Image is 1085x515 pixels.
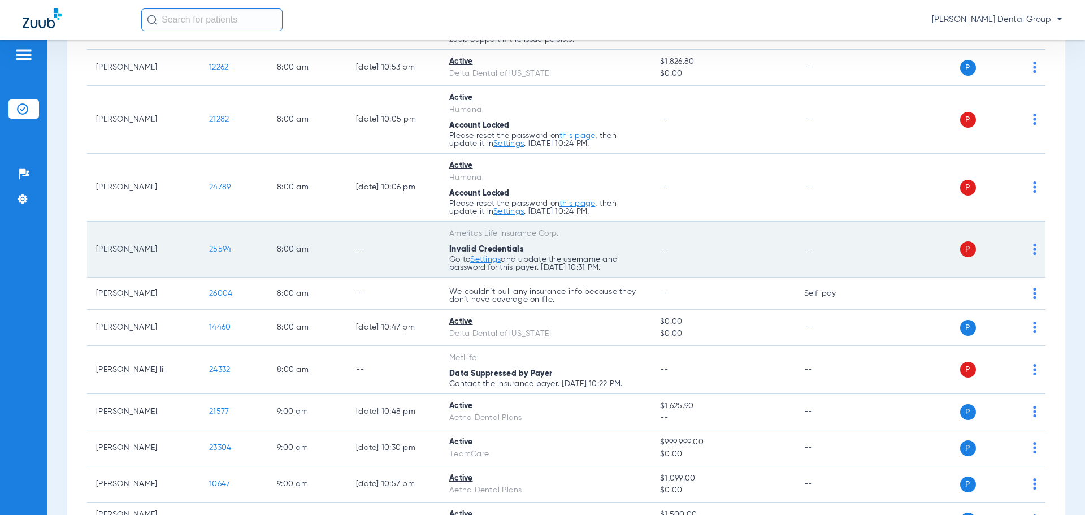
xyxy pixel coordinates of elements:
[449,352,642,364] div: MetLife
[1033,62,1036,73] img: group-dot-blue.svg
[960,241,976,257] span: P
[470,256,501,263] a: Settings
[1033,442,1036,453] img: group-dot-blue.svg
[209,366,230,374] span: 24332
[268,86,347,154] td: 8:00 AM
[87,466,200,503] td: [PERSON_NAME]
[1033,364,1036,375] img: group-dot-blue.svg
[449,328,642,340] div: Delta Dental of [US_STATE]
[660,412,785,424] span: --
[268,394,347,430] td: 9:00 AM
[660,68,785,80] span: $0.00
[795,466,871,503] td: --
[449,473,642,484] div: Active
[559,132,595,140] a: this page
[87,222,200,278] td: [PERSON_NAME]
[449,228,642,240] div: Ameritas Life Insurance Corp.
[268,222,347,278] td: 8:00 AM
[209,183,231,191] span: 24789
[449,448,642,460] div: TeamCare
[268,430,347,466] td: 9:00 AM
[660,400,785,412] span: $1,625.90
[449,189,510,197] span: Account Locked
[209,480,230,488] span: 10647
[660,56,785,68] span: $1,826.80
[347,346,440,394] td: --
[347,154,440,222] td: [DATE] 10:06 PM
[660,289,669,297] span: --
[660,328,785,340] span: $0.00
[1033,322,1036,333] img: group-dot-blue.svg
[87,346,200,394] td: [PERSON_NAME] Iii
[209,444,231,452] span: 23304
[268,278,347,310] td: 8:00 AM
[209,63,228,71] span: 12262
[795,346,871,394] td: --
[660,183,669,191] span: --
[147,15,157,25] img: Search Icon
[660,448,785,460] span: $0.00
[449,436,642,448] div: Active
[660,436,785,448] span: $999,999.00
[660,245,669,253] span: --
[1028,461,1085,515] div: Chat Widget
[87,430,200,466] td: [PERSON_NAME]
[660,484,785,496] span: $0.00
[960,60,976,76] span: P
[209,289,232,297] span: 26004
[347,430,440,466] td: [DATE] 10:30 PM
[660,115,669,123] span: --
[87,278,200,310] td: [PERSON_NAME]
[795,310,871,346] td: --
[449,122,510,129] span: Account Locked
[960,404,976,420] span: P
[960,112,976,128] span: P
[449,132,642,148] p: Please reset the password on , then update it in . [DATE] 10:24 PM.
[449,316,642,328] div: Active
[449,68,642,80] div: Delta Dental of [US_STATE]
[1033,114,1036,125] img: group-dot-blue.svg
[795,50,871,86] td: --
[1033,406,1036,417] img: group-dot-blue.svg
[449,200,642,215] p: Please reset the password on , then update it in . [DATE] 10:24 PM.
[87,394,200,430] td: [PERSON_NAME]
[795,278,871,310] td: Self-pay
[795,430,871,466] td: --
[268,50,347,86] td: 8:00 AM
[15,48,33,62] img: hamburger-icon
[87,154,200,222] td: [PERSON_NAME]
[1033,288,1036,299] img: group-dot-blue.svg
[960,362,976,378] span: P
[559,200,595,207] a: this page
[209,408,229,416] span: 21577
[87,86,200,154] td: [PERSON_NAME]
[960,180,976,196] span: P
[795,394,871,430] td: --
[449,56,642,68] div: Active
[449,380,642,388] p: Contact the insurance payer. [DATE] 10:22 PM.
[660,366,669,374] span: --
[449,400,642,412] div: Active
[209,115,229,123] span: 21282
[960,440,976,456] span: P
[660,316,785,328] span: $0.00
[347,394,440,430] td: [DATE] 10:48 PM
[960,320,976,336] span: P
[347,278,440,310] td: --
[493,207,524,215] a: Settings
[1033,181,1036,193] img: group-dot-blue.svg
[347,466,440,503] td: [DATE] 10:57 PM
[268,346,347,394] td: 8:00 AM
[209,323,231,331] span: 14460
[795,154,871,222] td: --
[209,245,231,253] span: 25594
[23,8,62,28] img: Zuub Logo
[449,104,642,116] div: Humana
[795,222,871,278] td: --
[1033,244,1036,255] img: group-dot-blue.svg
[932,14,1062,25] span: [PERSON_NAME] Dental Group
[660,473,785,484] span: $1,099.00
[449,256,642,271] p: Go to and update the username and password for this payer. [DATE] 10:31 PM.
[449,245,524,253] span: Invalid Credentials
[268,466,347,503] td: 9:00 AM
